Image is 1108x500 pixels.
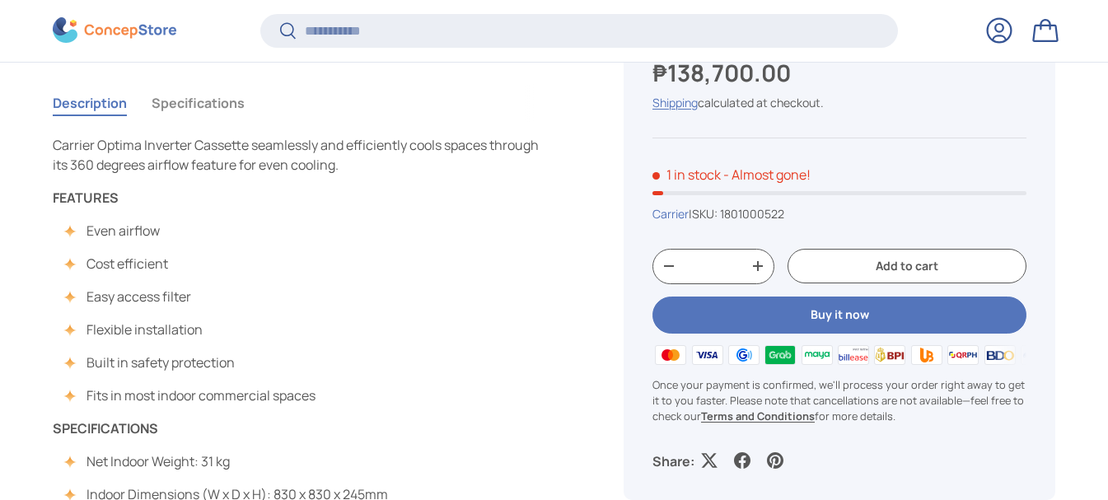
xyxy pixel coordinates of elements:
li: Built in safety protection [69,353,316,372]
span: 1 in stock [652,166,721,184]
li: Fits in most indoor commercial spaces [69,386,316,405]
img: gcash [726,343,762,367]
img: master [652,343,689,367]
strong: SPECIFICATIONS [53,419,158,437]
button: Description [53,84,127,122]
img: bdo [981,343,1017,367]
img: billease [835,343,872,367]
span: 1801000522 [720,206,784,222]
img: metrobank [1018,343,1054,367]
p: Carrier Optima Inverter Cassette seamlessly and efficiently cools spaces through its 360 degrees ... [53,135,545,175]
span: | [689,206,784,222]
li: Cost efficient [69,254,316,273]
span: SKU: [692,206,718,222]
li: Flexible installation [69,320,316,339]
a: Terms and Conditions [701,409,815,424]
img: bpi [872,343,908,367]
img: visa [689,343,725,367]
img: ubp [909,343,945,367]
strong: ₱138,700.00 [652,58,795,89]
p: Share: [652,451,694,471]
p: Once your payment is confirmed, we'll process your order right away to get it to you faster. Plea... [652,377,1026,425]
img: maya [799,343,835,367]
a: Carrier [652,206,689,222]
li: Even airflow [69,221,316,241]
button: Buy it now [652,297,1026,334]
div: calculated at checkout. [652,94,1026,111]
strong: FEATURES [53,189,119,207]
img: grabpay [762,343,798,367]
p: - Almost gone! [723,166,811,184]
button: Specifications [152,84,245,122]
li: Net Indoor Weight: 31 kg [69,451,396,471]
a: Shipping [652,95,698,110]
img: ConcepStore [53,18,176,44]
li: Easy access filter [69,287,316,306]
img: qrph [945,343,981,367]
button: Add to cart [788,249,1026,284]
